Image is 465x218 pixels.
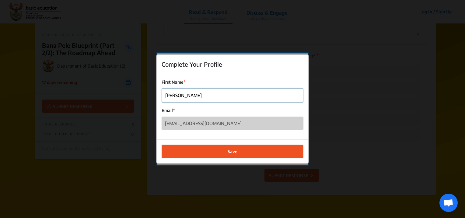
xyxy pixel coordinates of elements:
[228,148,237,155] span: Save
[162,107,303,114] label: Email
[439,194,458,212] div: Open chat
[162,60,222,69] h5: Complete Your Profile
[162,89,303,102] input: Enter First Name
[162,145,303,158] button: Save
[162,79,303,85] label: First Name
